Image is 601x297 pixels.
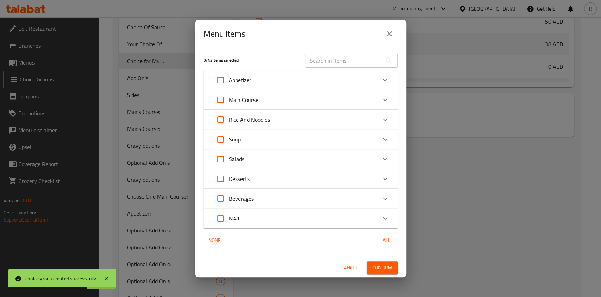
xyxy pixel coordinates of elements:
div: Expand [204,189,398,208]
h5: 0 / 42 items selected [204,57,296,63]
button: Cancel [338,261,361,274]
span: All [378,236,395,245]
div: Expand [204,70,398,90]
span: None [206,236,223,245]
p: Salads [229,155,244,163]
div: Expand [204,110,398,129]
div: Expand [204,129,398,149]
h2: Menu items [204,28,245,40]
p: Rice And Noodles [229,115,270,124]
span: Confirm [372,263,392,272]
p: Appetizer [229,76,251,84]
button: close [381,25,398,42]
button: All [375,234,398,247]
input: Search in items [305,54,382,68]
div: choice group created successfully [25,275,96,283]
p: Beverages [229,194,254,203]
p: Desserts [229,175,250,183]
div: Expand [204,169,398,189]
span: Cancel [341,263,358,272]
button: None [204,234,226,247]
div: Expand [204,149,398,169]
p: Soup [229,135,241,144]
div: Expand [204,90,398,110]
button: Confirm [367,261,398,274]
p: M41 [229,214,240,223]
p: Main Course [229,96,258,104]
div: Expand [204,208,398,228]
